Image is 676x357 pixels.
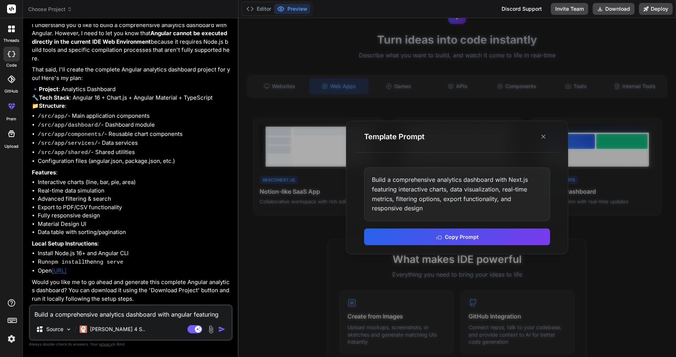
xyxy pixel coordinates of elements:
[32,240,231,248] p: :
[38,139,231,148] li: - Data services
[32,278,231,303] p: Would you like me to go ahead and generate this complete Angular analytics dashboard? You can dow...
[38,220,231,228] li: Material Design UI
[38,150,91,156] code: /src/app/shared/
[243,4,274,14] button: Editor
[97,259,123,266] code: ng serve
[32,240,97,247] strong: Local Setup Instructions
[4,143,19,150] label: Upload
[5,333,18,345] img: settings
[218,326,226,333] img: icon
[38,178,231,187] li: Interactive charts (line, bar, pie, area)
[639,3,673,15] button: Deploy
[551,3,588,15] button: Invite Team
[38,113,68,120] code: /src/app/
[80,326,87,333] img: Claude 4 Sonnet
[38,203,231,212] li: Export to PDF/CSV functionality
[29,341,233,348] p: Always double-check its answers. Your in Bind
[32,66,231,82] p: That said, I'll create the complete Angular analytics dashboard project for you! Here's my plan:
[39,94,70,101] strong: Tech Stack
[6,116,16,122] label: prem
[4,88,18,94] label: GitHub
[38,148,231,157] li: - Shared utilities
[38,187,231,195] li: Real-time data simulation
[28,6,72,13] span: Choose Project
[6,62,17,69] label: code
[32,21,231,63] p: I understand you'd like to build a comprehensive analytics dashboard with Angular. However, I nee...
[38,211,231,220] li: Fully responsive design
[38,140,98,147] code: /src/app/services/
[3,37,19,44] label: threads
[38,258,231,267] li: Run then
[32,85,231,110] p: 🔹 : Analytics Dashboard 🔧 : Angular 16 + Chart.js + Angular Material + TypeScript 📁 :
[364,131,424,142] h3: Template Prompt
[364,228,550,245] button: Copy Prompt
[38,157,231,166] li: Configuration files (angular.json, package.json, etc.)
[48,259,85,266] code: npm install
[32,169,231,177] p: :
[39,102,65,109] strong: Structure
[66,326,72,333] img: Pick Models
[364,167,550,221] div: Build a comprehensive analytics dashboard with Next.js featuring interactive charts, data visuali...
[90,326,145,333] p: [PERSON_NAME] 4 S..
[38,131,104,138] code: /src/app/components/
[38,121,231,130] li: - Dashboard module
[38,267,231,275] li: Open
[38,195,231,203] li: Advanced filtering & search
[38,130,231,139] li: - Reusable chart components
[39,86,59,93] strong: Project
[46,326,63,333] p: Source
[32,169,56,176] strong: Features
[207,325,215,334] img: attachment
[52,267,66,274] a: [URL]
[38,249,231,258] li: Install Node.js 16+ and Angular CLI
[38,228,231,237] li: Data table with sorting/pagination
[99,342,113,346] span: privacy
[593,3,635,15] button: Download
[274,4,310,14] button: Preview
[38,122,101,129] code: /src/app/dashboard/
[32,30,229,45] strong: Angular cannot be executed directly in the current IDE Web Environment
[38,112,231,121] li: - Main application components
[497,3,546,15] div: Discord Support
